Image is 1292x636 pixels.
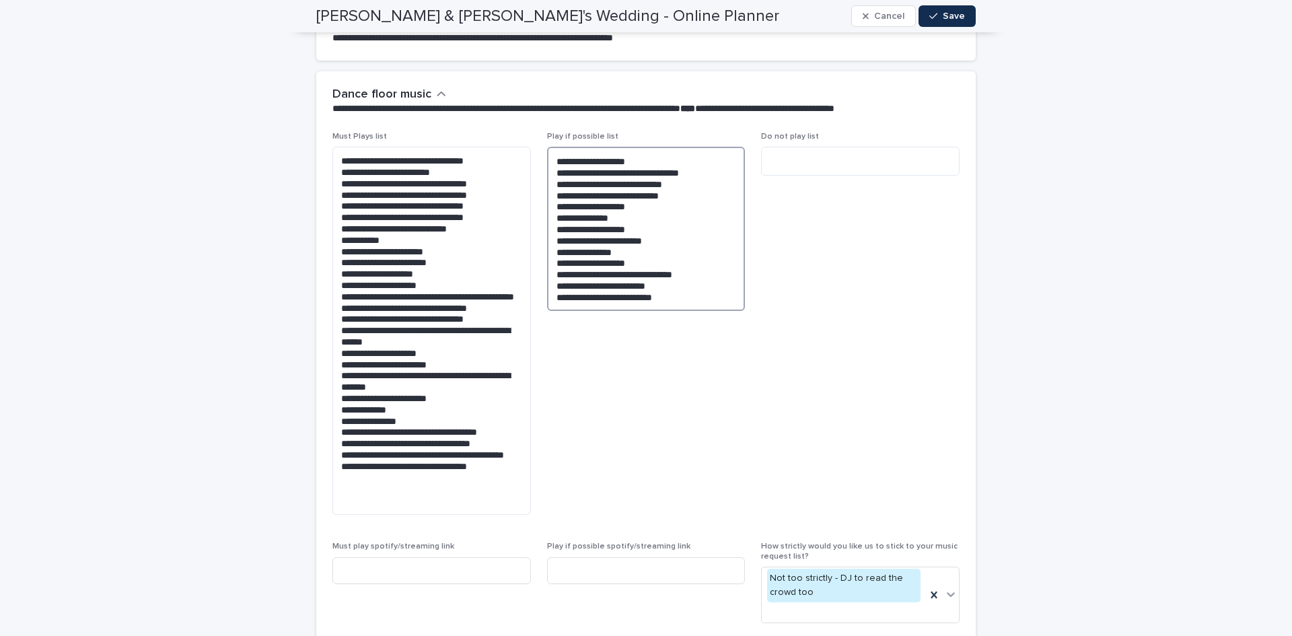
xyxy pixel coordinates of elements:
div: Not too strictly - DJ to read the crowd too [767,569,921,602]
h2: Dance floor music [332,87,431,102]
span: Must Plays list [332,133,387,141]
button: Save [919,5,976,27]
span: Save [943,11,965,21]
span: Play if possible list [547,133,618,141]
button: Dance floor music [332,87,446,102]
span: Do not play list [761,133,819,141]
h2: [PERSON_NAME] & [PERSON_NAME]'s Wedding - Online Planner [316,7,779,26]
span: Play if possible spotify/streaming link [547,542,690,551]
button: Cancel [851,5,916,27]
span: Cancel [874,11,904,21]
span: Must play spotify/streaming link [332,542,454,551]
span: How strictly would you like us to stick to your music request list? [761,542,958,560]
